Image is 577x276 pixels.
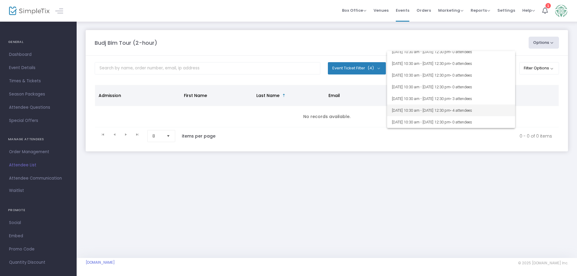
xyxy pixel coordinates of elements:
[392,81,510,93] span: [DATE] 10:30 am - [DATE] 12:30 pm
[392,116,510,128] span: [DATE] 10:30 am - [DATE] 12:30 pm
[450,96,472,101] span: • 3 attendees
[392,58,510,69] span: [DATE] 10:30 am - [DATE] 12:30 pm
[450,50,472,54] span: • 0 attendees
[450,120,472,124] span: • 0 attendees
[392,69,510,81] span: [DATE] 10:30 am - [DATE] 12:30 pm
[450,61,472,66] span: • 0 attendees
[450,85,472,89] span: • 0 attendees
[450,73,472,77] span: • 0 attendees
[450,108,472,113] span: • 4 attendees
[392,105,510,116] span: [DATE] 10:30 am - [DATE] 12:30 pm
[392,46,510,58] span: [DATE] 10:30 am - [DATE] 12:30 pm
[392,93,510,105] span: [DATE] 10:30 am - [DATE] 12:30 pm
